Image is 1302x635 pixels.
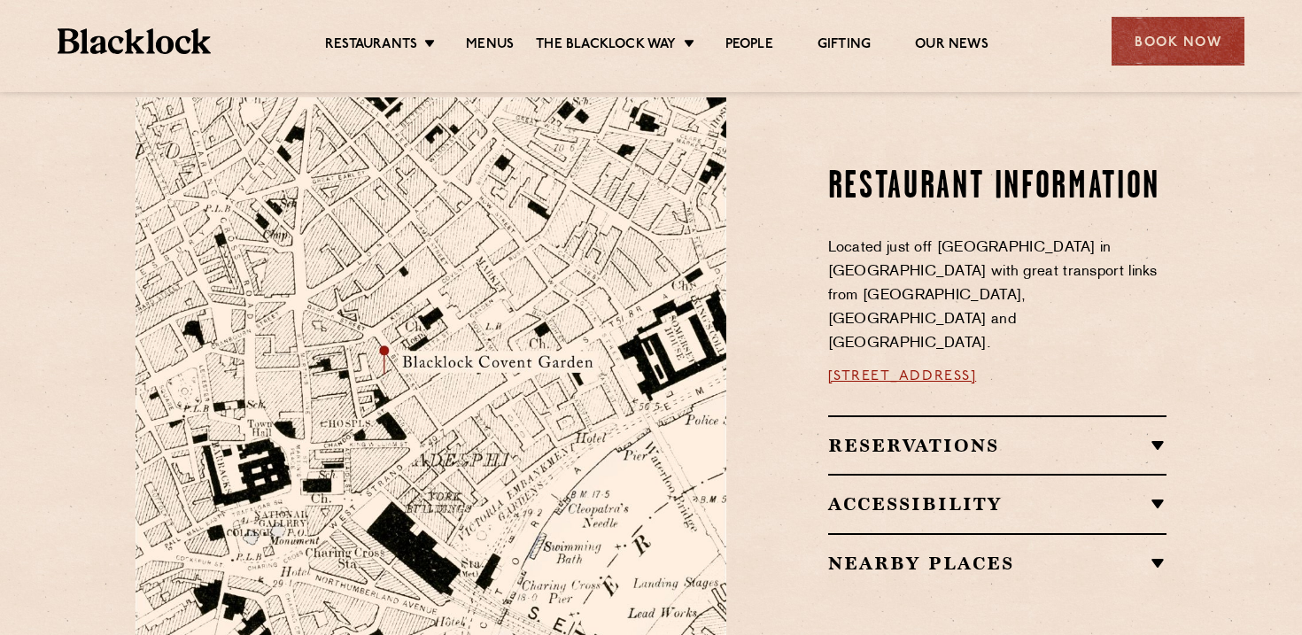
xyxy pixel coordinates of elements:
h2: Accessibility [828,493,1167,515]
a: Restaurants [325,36,417,56]
a: People [725,36,773,56]
div: Book Now [1112,17,1244,66]
a: Our News [915,36,988,56]
a: [STREET_ADDRESS] [828,369,977,383]
span: Located just off [GEOGRAPHIC_DATA] in [GEOGRAPHIC_DATA] with great transport links from [GEOGRAPH... [828,241,1158,351]
a: Menus [466,36,514,56]
a: The Blacklock Way [536,36,676,56]
h2: Nearby Places [828,553,1167,574]
h2: Reservations [828,435,1167,456]
h2: Restaurant information [828,166,1167,210]
img: BL_Textured_Logo-footer-cropped.svg [58,28,211,54]
a: Gifting [818,36,871,56]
